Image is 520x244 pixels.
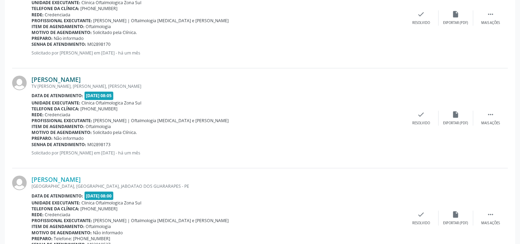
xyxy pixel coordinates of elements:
span: Não informado [54,35,84,41]
span: Oftalmologia [86,224,111,229]
div: Mais ações [481,221,500,226]
span: Telefone: [PHONE_NUMBER] [54,236,111,242]
b: Rede: [32,112,44,118]
span: Solicitado pela Clínica. [93,30,137,35]
span: M02898170 [88,41,111,47]
div: Exportar (PDF) [443,20,468,25]
p: Solicitado por [PERSON_NAME] em [DATE] - há um mês [32,50,404,56]
b: Data de atendimento: [32,193,83,199]
b: Senha de atendimento: [32,41,86,47]
span: Não informado [54,135,84,141]
b: Motivo de agendamento: [32,230,92,236]
b: Profissional executante: [32,218,92,224]
i: insert_drive_file [452,10,460,18]
span: [PERSON_NAME] | Oftalmologia [MEDICAL_DATA] e [PERSON_NAME] [94,218,229,224]
i: insert_drive_file [452,211,460,218]
i: check [417,111,425,118]
p: Solicitado por [PERSON_NAME] em [DATE] - há um mês [32,150,404,156]
b: Telefone da clínica: [32,6,79,11]
div: [GEOGRAPHIC_DATA], [GEOGRAPHIC_DATA], JABOATAO DOS GUARARAPES - PE [32,183,404,189]
div: Resolvido [412,121,430,126]
b: Rede: [32,12,44,18]
span: Clinica Oftalmologica Zona Sul [82,200,142,206]
b: Preparo: [32,35,53,41]
b: Rede: [32,212,44,218]
b: Motivo de agendamento: [32,30,92,35]
a: [PERSON_NAME] [32,176,81,183]
span: [PERSON_NAME] | Oftalmologia [MEDICAL_DATA] e [PERSON_NAME] [94,18,229,24]
span: [PERSON_NAME] | Oftalmologia [MEDICAL_DATA] e [PERSON_NAME] [94,118,229,124]
b: Item de agendamento: [32,24,85,30]
b: Unidade executante: [32,200,80,206]
div: Exportar (PDF) [443,121,468,126]
span: Credenciada [45,212,71,218]
span: [PHONE_NUMBER] [81,6,118,11]
div: Resolvido [412,20,430,25]
span: Não informado [93,230,123,236]
div: Mais ações [481,20,500,25]
b: Data de atendimento: [32,93,83,99]
span: Credenciada [45,12,71,18]
i: check [417,10,425,18]
span: [DATE] 08:05 [85,92,114,100]
i:  [487,111,494,118]
i: check [417,211,425,218]
div: TV [PERSON_NAME], [PERSON_NAME], [PERSON_NAME] [32,83,404,89]
div: Resolvido [412,221,430,226]
b: Motivo de agendamento: [32,129,92,135]
b: Item de agendamento: [32,124,85,129]
span: Oftalmologia [86,24,111,30]
span: Oftalmologia [86,124,111,129]
span: Solicitado pela Clínica. [93,129,137,135]
b: Profissional executante: [32,18,92,24]
span: Clinica Oftalmologica Zona Sul [82,100,142,106]
span: [PHONE_NUMBER] [81,106,118,112]
i:  [487,10,494,18]
b: Item de agendamento: [32,224,85,229]
span: Credenciada [45,112,71,118]
b: Senha de atendimento: [32,142,86,148]
span: [DATE] 08:00 [85,192,114,200]
b: Unidade executante: [32,100,80,106]
b: Preparo: [32,236,53,242]
b: Profissional executante: [32,118,92,124]
i:  [487,211,494,218]
div: Exportar (PDF) [443,221,468,226]
img: img [12,76,27,90]
b: Preparo: [32,135,53,141]
span: [PHONE_NUMBER] [81,206,118,212]
span: M02898173 [88,142,111,148]
i: insert_drive_file [452,111,460,118]
img: img [12,176,27,190]
b: Telefone da clínica: [32,106,79,112]
div: Mais ações [481,121,500,126]
b: Telefone da clínica: [32,206,79,212]
a: [PERSON_NAME] [32,76,81,83]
